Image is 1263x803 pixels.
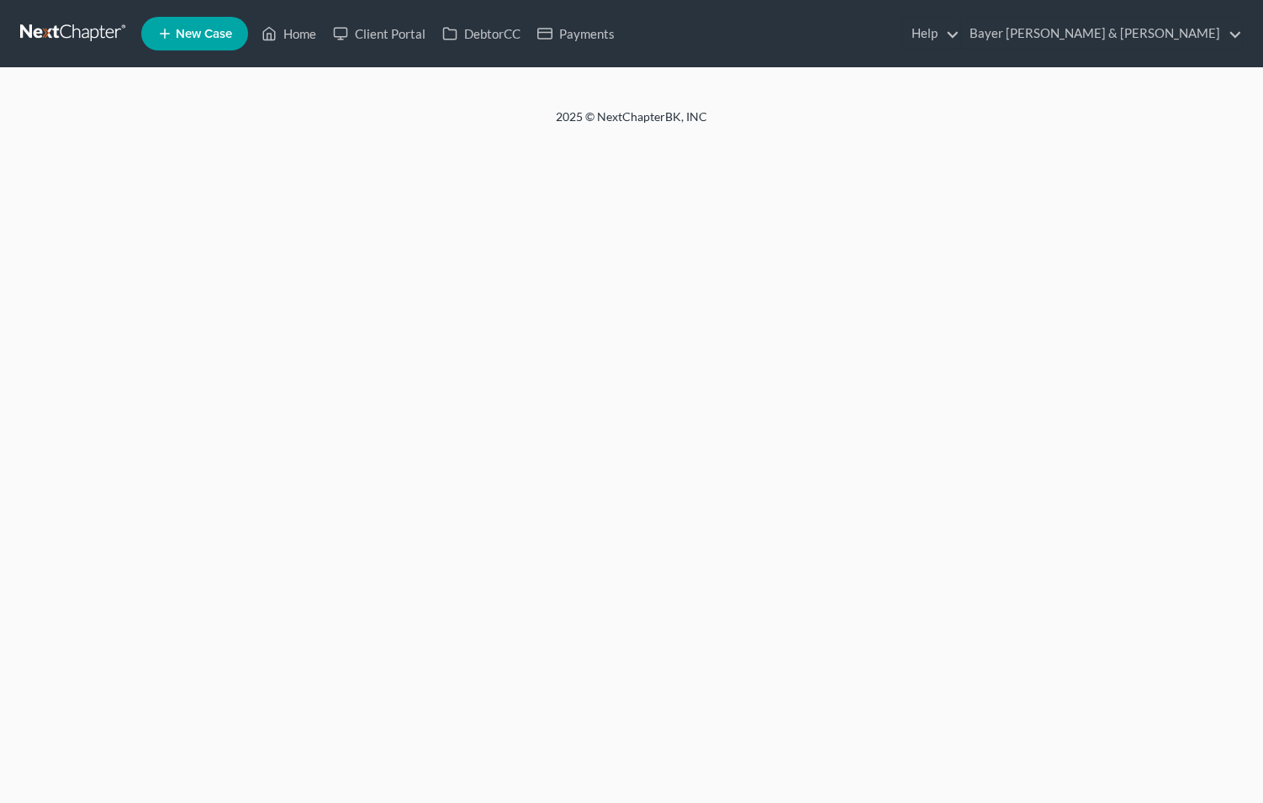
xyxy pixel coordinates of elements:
new-legal-case-button: New Case [141,17,248,50]
a: Bayer [PERSON_NAME] & [PERSON_NAME] [961,18,1242,49]
div: 2025 © NextChapterBK, INC [152,108,1111,139]
a: Payments [529,18,623,49]
a: Home [253,18,325,49]
a: Help [903,18,959,49]
a: Client Portal [325,18,434,49]
a: DebtorCC [434,18,529,49]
